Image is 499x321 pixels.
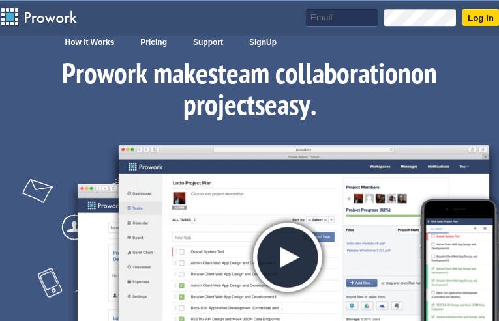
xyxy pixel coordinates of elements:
[243,35,283,53] a: SignUp
[462,9,499,26] input: Log in
[306,9,378,27] input: Email
[218,57,411,95] span: team collaboration
[187,35,230,53] a: Support
[134,35,174,53] a: Pricing
[265,89,310,126] span: easy
[59,35,121,53] a: How it Works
